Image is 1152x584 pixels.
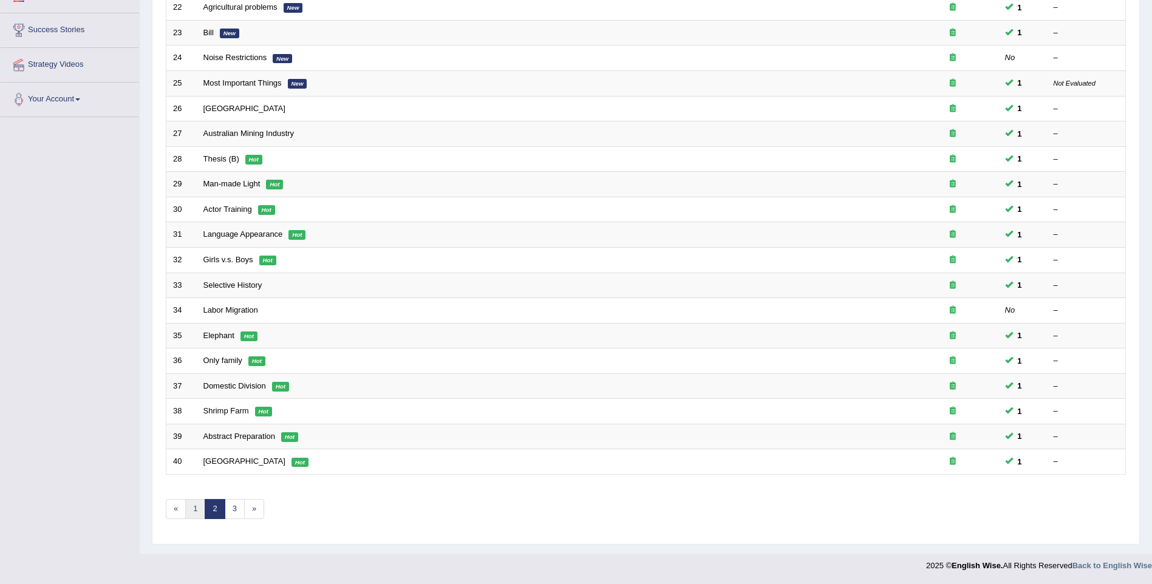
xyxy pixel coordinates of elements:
div: Exam occurring question [914,330,992,342]
a: Thesis (B) [203,154,239,163]
a: Only family [203,356,242,365]
div: – [1054,254,1119,266]
td: 30 [166,197,197,222]
div: Exam occurring question [914,254,992,266]
td: 26 [166,96,197,121]
em: Hot [291,458,308,467]
span: You can still take this question [1013,76,1027,89]
div: – [1054,27,1119,39]
div: Exam occurring question [914,229,992,240]
em: Hot [258,205,275,215]
em: New [273,54,292,64]
em: Hot [240,331,257,341]
a: Girls v.s. Boys [203,255,253,264]
em: Hot [272,382,289,392]
span: You can still take this question [1013,203,1027,216]
td: 36 [166,348,197,374]
div: – [1054,355,1119,367]
div: – [1054,305,1119,316]
a: Selective History [203,280,262,290]
em: Hot [266,180,283,189]
a: Abstract Preparation [203,432,276,441]
a: 3 [225,499,245,519]
span: You can still take this question [1013,379,1027,392]
div: – [1054,229,1119,240]
div: – [1054,280,1119,291]
em: No [1005,53,1015,62]
td: 33 [166,273,197,298]
span: You can still take this question [1013,1,1027,14]
a: » [244,499,264,519]
td: 29 [166,172,197,197]
div: – [1054,431,1119,443]
span: You can still take this question [1013,253,1027,266]
em: Hot [259,256,276,265]
div: Exam occurring question [914,52,992,64]
em: New [288,79,307,89]
a: Domestic Division [203,381,266,390]
div: – [1054,154,1119,165]
a: Language Appearance [203,229,283,239]
div: Exam occurring question [914,78,992,89]
div: – [1054,204,1119,216]
div: – [1054,381,1119,392]
div: Exam occurring question [914,27,992,39]
em: Hot [248,356,265,366]
div: Exam occurring question [914,431,992,443]
div: Exam occurring question [914,381,992,392]
a: Noise Restrictions [203,53,267,62]
td: 31 [166,222,197,248]
em: Hot [255,407,272,416]
div: Exam occurring question [914,128,992,140]
div: – [1054,178,1119,190]
td: 23 [166,20,197,46]
div: Exam occurring question [914,178,992,190]
td: 24 [166,46,197,71]
a: [GEOGRAPHIC_DATA] [203,457,285,466]
em: No [1005,305,1015,314]
div: – [1054,128,1119,140]
td: 27 [166,121,197,147]
td: 39 [166,424,197,449]
span: You can still take this question [1013,279,1027,291]
span: You can still take this question [1013,405,1027,418]
span: You can still take this question [1013,228,1027,241]
a: Most Important Things [203,78,282,87]
a: 1 [185,499,205,519]
em: Hot [281,432,298,442]
a: Success Stories [1,13,139,44]
a: Strategy Videos [1,48,139,78]
a: [GEOGRAPHIC_DATA] [203,104,285,113]
span: You can still take this question [1013,455,1027,468]
em: Hot [288,230,305,240]
div: 2025 © All Rights Reserved [926,554,1152,571]
em: New [284,3,303,13]
div: – [1054,52,1119,64]
div: Exam occurring question [914,103,992,115]
div: – [1054,103,1119,115]
a: Shrimp Farm [203,406,249,415]
div: – [1054,406,1119,417]
div: – [1054,2,1119,13]
span: You can still take this question [1013,329,1027,342]
td: 40 [166,449,197,475]
td: 28 [166,146,197,172]
span: You can still take this question [1013,430,1027,443]
a: Agricultural problems [203,2,278,12]
td: 25 [166,71,197,97]
em: Hot [245,155,262,165]
span: You can still take this question [1013,102,1027,115]
div: Exam occurring question [914,280,992,291]
a: Back to English Wise [1072,561,1152,570]
a: Bill [203,28,214,37]
span: You can still take this question [1013,152,1027,165]
a: Your Account [1,83,139,113]
td: 34 [166,298,197,324]
div: Exam occurring question [914,154,992,165]
div: – [1054,330,1119,342]
div: Exam occurring question [914,2,992,13]
div: Exam occurring question [914,204,992,216]
span: You can still take this question [1013,127,1027,140]
a: Australian Mining Industry [203,129,295,138]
